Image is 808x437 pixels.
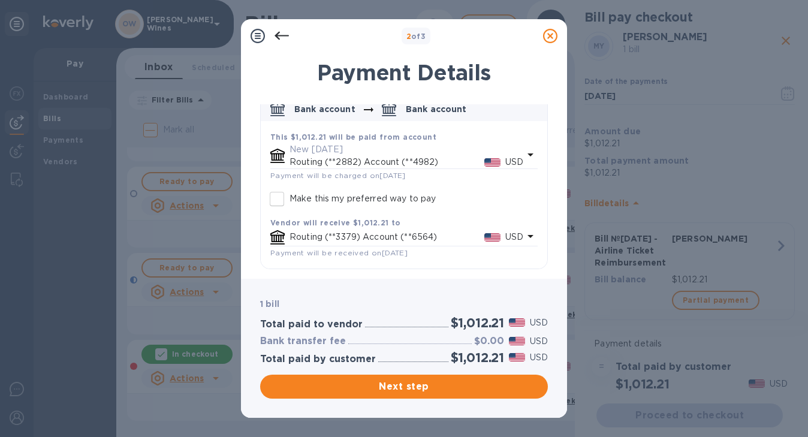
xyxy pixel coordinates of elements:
p: USD [505,231,523,243]
p: Make this my preferred way to pay [290,192,436,205]
img: USD [484,158,501,167]
div: default-method [261,92,547,269]
button: Next step [260,375,548,399]
p: New [DATE] [290,143,523,156]
h3: Total paid to vendor [260,319,363,330]
span: Payment will be charged on [DATE] [270,171,406,180]
b: of 3 [406,32,426,41]
h3: $0.00 [474,336,504,347]
p: USD [530,335,548,348]
p: USD [530,351,548,364]
h3: Bank transfer fee [260,336,346,347]
b: This $1,012.21 will be paid from account [270,132,436,141]
span: Next step [270,379,538,394]
h1: Payment Details [260,60,548,85]
p: USD [505,156,523,168]
h3: Total paid by customer [260,354,376,365]
h2: $1,012.21 [451,350,504,365]
p: Bank account [406,103,467,115]
span: 2 [406,32,411,41]
img: USD [509,318,525,327]
b: 1 bill [260,299,279,309]
p: USD [530,317,548,329]
p: Bank account [294,103,355,115]
p: Routing (**2882) Account (**4982) [290,156,484,168]
img: USD [509,353,525,361]
span: Payment will be received on [DATE] [270,248,408,257]
h2: $1,012.21 [451,315,504,330]
p: Routing (**3379) Account (**6564) [290,231,484,243]
img: USD [509,337,525,345]
b: Vendor will receive $1,012.21 to [270,218,401,227]
img: USD [484,233,501,242]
